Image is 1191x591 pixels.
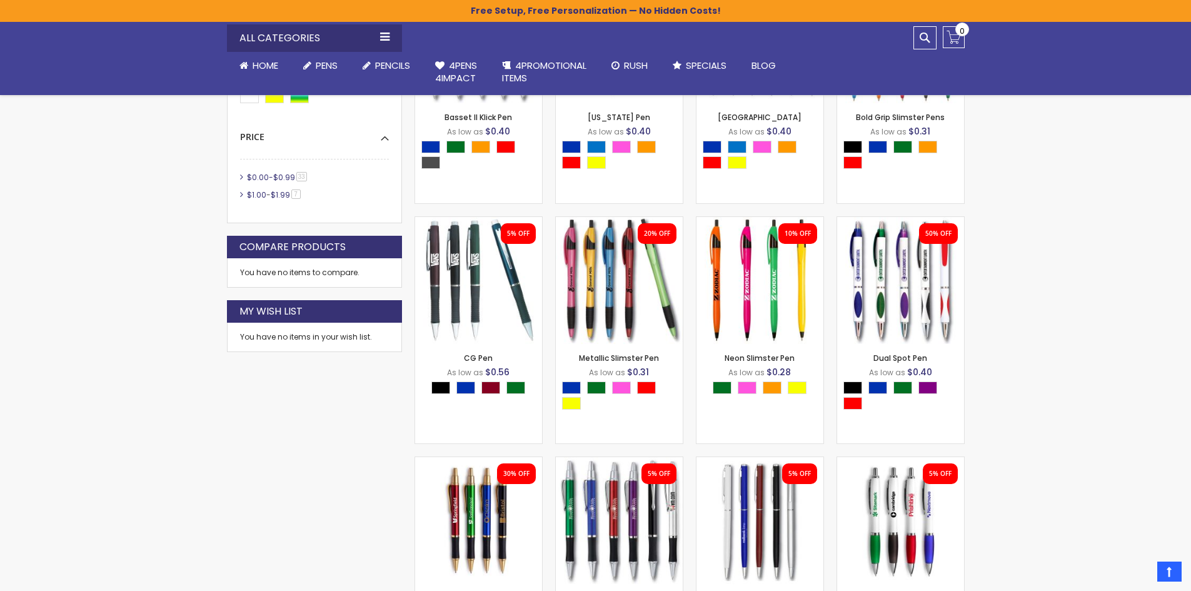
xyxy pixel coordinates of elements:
[713,381,731,394] div: Green
[562,141,581,153] div: Blue
[579,353,659,363] a: Metallic Slimster Pen
[870,126,907,137] span: As low as
[445,112,512,123] a: Basset II Klick Pen
[843,141,964,172] div: Select A Color
[239,240,346,254] strong: Compare Products
[471,141,490,153] div: Orange
[778,141,797,153] div: Orange
[918,381,937,394] div: Purple
[446,141,465,153] div: Green
[447,367,483,378] span: As low as
[506,381,525,394] div: Green
[587,141,606,153] div: Blue Light
[244,189,305,200] a: $1.00-$1.997
[843,397,862,410] div: Red
[843,156,862,169] div: Red
[873,353,927,363] a: Dual Spot Pen
[869,367,905,378] span: As low as
[273,172,295,183] span: $0.99
[421,141,440,153] div: Blue
[485,125,510,138] span: $0.40
[788,470,811,478] div: 5% OFF
[725,353,795,363] a: Neon Slimster Pen
[296,172,307,181] span: 33
[485,366,510,378] span: $0.56
[686,59,726,72] span: Specials
[431,381,450,394] div: Black
[253,59,278,72] span: Home
[481,381,500,394] div: Burgundy
[588,126,624,137] span: As low as
[415,216,542,227] a: CG Pen
[766,125,791,138] span: $0.40
[713,381,813,397] div: Select A Color
[240,332,389,342] div: You have no items in your wish list.
[637,381,656,394] div: Red
[843,381,862,394] div: Black
[766,366,791,378] span: $0.28
[464,353,493,363] a: CG Pen
[943,26,965,48] a: 0
[637,141,656,153] div: Orange
[785,230,811,238] div: 10% OFF
[644,230,670,238] div: 20% OFF
[271,189,290,200] span: $1.99
[703,141,721,153] div: Blue
[431,381,531,397] div: Select A Color
[739,52,788,79] a: Blog
[624,59,648,72] span: Rush
[291,52,350,79] a: Pens
[837,457,964,584] img: Basset III Twist Pen
[456,381,475,394] div: Blue
[556,216,683,227] a: Metallic Slimster Pen
[908,125,930,138] span: $0.31
[703,141,823,172] div: Select A Color
[925,230,952,238] div: 50% OFF
[929,470,952,478] div: 5% OFF
[696,217,823,344] img: Neon Slimster Pen
[893,141,912,153] div: Green
[415,457,542,584] img: Sleeker Gold Pen
[589,367,625,378] span: As low as
[837,216,964,227] a: Dual Spot Pen
[247,189,266,200] span: $1.00
[423,52,490,93] a: 4Pens4impact
[703,156,721,169] div: Red
[626,125,651,138] span: $0.40
[562,381,683,413] div: Select A Color
[247,172,269,183] span: $0.00
[227,24,402,52] div: All Categories
[612,141,631,153] div: Pink
[648,470,670,478] div: 5% OFF
[788,381,807,394] div: Yellow
[918,141,937,153] div: Orange
[1157,562,1182,582] a: Top
[837,457,964,467] a: Basset III Twist Pen
[728,156,746,169] div: Yellow
[435,59,477,84] span: 4Pens 4impact
[837,217,964,344] img: Dual Spot Pen
[612,381,631,394] div: Pink
[562,381,581,394] div: Blue
[496,141,515,153] div: Red
[421,141,542,172] div: Select A Color
[856,112,945,123] a: Bold Grip Slimster Pens
[350,52,423,79] a: Pencils
[556,217,683,344] img: Metallic Slimster Pen
[843,381,964,413] div: Select A Color
[960,25,965,37] span: 0
[239,305,303,318] strong: My Wish List
[415,217,542,344] img: CG Pen
[868,381,887,394] div: Blue
[751,59,776,72] span: Blog
[421,156,440,169] div: Smoke
[244,172,311,183] a: $0.00-$0.9933
[718,112,802,123] a: [GEOGRAPHIC_DATA]
[696,457,823,467] a: Slim Twist Pens
[587,156,606,169] div: Yellow
[375,59,410,72] span: Pencils
[868,141,887,153] div: Blue
[227,52,291,79] a: Home
[627,366,649,378] span: $0.31
[587,381,606,394] div: Green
